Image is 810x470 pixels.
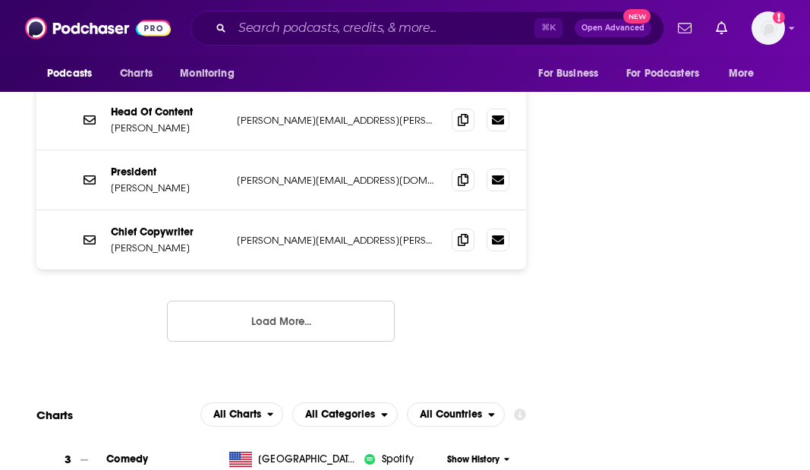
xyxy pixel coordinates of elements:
[237,174,438,187] p: [PERSON_NAME][EMAIL_ADDRESS][DOMAIN_NAME]
[111,241,225,254] p: [PERSON_NAME]
[292,402,398,427] button: open menu
[305,409,375,420] span: All Categories
[36,59,112,88] button: open menu
[111,181,225,194] p: [PERSON_NAME]
[718,59,774,88] button: open menu
[420,409,482,420] span: All Countries
[672,15,698,41] a: Show notifications dropdown
[623,9,651,24] span: New
[752,11,785,45] button: Show profile menu
[169,59,254,88] button: open menu
[232,16,534,40] input: Search podcasts, credits, & more...
[575,19,651,37] button: Open AdvancedNew
[292,402,398,427] h2: Categories
[200,402,284,427] button: open menu
[534,18,563,38] span: ⌘ K
[773,11,785,24] svg: Add a profile image
[237,234,438,247] p: [PERSON_NAME][EMAIL_ADDRESS][PERSON_NAME][DOMAIN_NAME]
[258,452,357,467] span: United States
[47,63,92,84] span: Podcasts
[106,453,148,465] a: Comedy
[65,451,71,468] h3: 3
[538,63,598,84] span: For Business
[111,166,225,178] p: President
[110,59,162,88] a: Charts
[364,452,442,467] a: iconImageSpotify
[213,409,261,420] span: All Charts
[447,453,500,466] span: Show History
[441,453,515,466] button: Show History
[407,402,505,427] h2: Countries
[25,14,171,43] img: Podchaser - Follow, Share and Rate Podcasts
[616,59,721,88] button: open menu
[382,452,414,467] span: Spotify
[752,11,785,45] img: User Profile
[36,408,73,422] h2: Charts
[581,24,645,32] span: Open Advanced
[111,106,225,118] p: Head Of Content
[200,402,284,427] h2: Platforms
[407,402,505,427] button: open menu
[223,452,364,467] a: [GEOGRAPHIC_DATA]
[710,15,733,41] a: Show notifications dropdown
[626,63,699,84] span: For Podcasters
[752,11,785,45] span: Logged in as aboyle
[180,63,234,84] span: Monitoring
[191,11,664,46] div: Search podcasts, credits, & more...
[120,63,153,84] span: Charts
[111,121,225,134] p: [PERSON_NAME]
[364,453,376,465] img: iconImage
[111,226,225,238] p: Chief Copywriter
[729,63,755,84] span: More
[528,59,617,88] button: open menu
[167,301,395,342] button: Load More...
[237,114,438,127] p: [PERSON_NAME][EMAIL_ADDRESS][PERSON_NAME][DOMAIN_NAME]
